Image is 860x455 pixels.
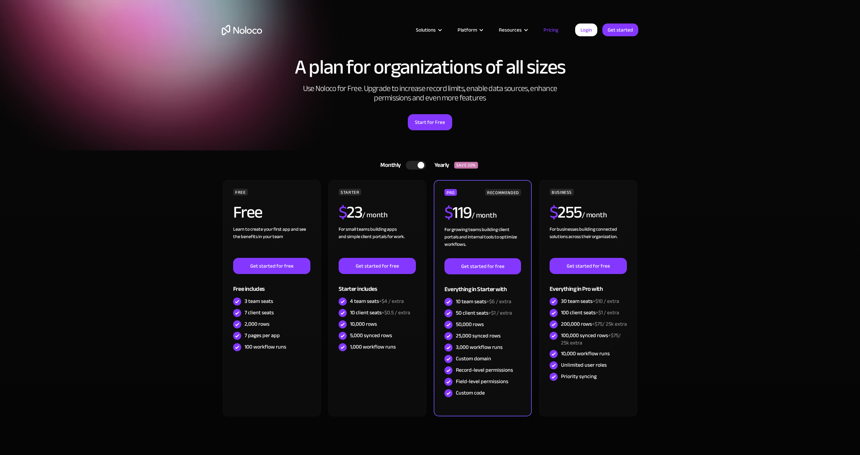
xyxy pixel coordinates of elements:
div: Resources [499,26,522,34]
div: Starter includes [339,274,416,296]
h2: 119 [444,204,472,221]
a: Get started for free [444,258,521,274]
span: $ [444,197,453,228]
div: Field-level permissions [456,378,508,385]
div: Platform [449,26,490,34]
span: +$1 / extra [596,308,619,318]
div: 3 team seats [245,298,273,305]
a: Get started [602,24,638,36]
a: Get started for free [550,258,627,274]
span: +$0.5 / extra [382,308,410,318]
h2: Use Noloco for Free. Upgrade to increase record limits, enable data sources, enhance permissions ... [296,84,564,103]
div: Yearly [426,160,454,170]
div: 7 pages per app [245,332,280,339]
h2: 255 [550,204,582,221]
div: STARTER [339,189,361,195]
div: 2,000 rows [245,320,269,328]
div: / month [472,210,497,221]
div: Solutions [407,26,449,34]
span: $ [550,196,558,228]
div: 1,000 workflow runs [350,343,396,351]
div: For growing teams building client portals and internal tools to optimize workflows. [444,226,521,258]
div: 100 client seats [561,309,619,316]
div: Solutions [416,26,436,34]
div: PRO [444,189,457,196]
div: / month [582,210,607,221]
div: 50 client seats [456,309,512,317]
div: Platform [458,26,477,34]
span: +$1 / extra [488,308,512,318]
a: home [222,25,262,35]
span: +$6 / extra [486,297,511,307]
div: 5,000 synced rows [350,332,392,339]
div: SAVE 20% [454,162,478,169]
div: Monthly [372,160,406,170]
div: 50,000 rows [456,321,484,328]
span: $ [339,196,347,228]
span: +$75/ 25k extra [561,330,621,348]
span: +$75/ 25k extra [592,319,627,329]
div: Learn to create your first app and see the benefits in your team ‍ [233,226,310,258]
div: Custom code [456,389,485,397]
h2: Free [233,204,262,221]
div: FREE [233,189,248,195]
div: Priority syncing [561,373,597,380]
div: 10,000 rows [350,320,377,328]
div: RECOMMENDED [485,189,521,196]
div: 4 team seats [350,298,404,305]
div: 25,000 synced rows [456,332,501,339]
div: 100 workflow runs [245,343,286,351]
div: For small teams building apps and simple client portals for work. ‍ [339,226,416,258]
span: +$4 / extra [379,296,404,306]
a: Login [575,24,597,36]
div: 10 client seats [350,309,410,316]
div: Free includes [233,274,310,296]
div: / month [362,210,387,221]
a: Get started for free [339,258,416,274]
div: 100,000 synced rows [561,332,627,347]
div: Everything in Starter with [444,274,521,296]
div: 10,000 workflow runs [561,350,610,357]
div: For businesses building connected solutions across their organization. ‍ [550,226,627,258]
div: 3,000 workflow runs [456,344,503,351]
div: Everything in Pro with [550,274,627,296]
div: Record-level permissions [456,366,513,374]
div: Resources [490,26,535,34]
div: 10 team seats [456,298,511,305]
div: Unlimited user roles [561,361,607,369]
div: 30 team seats [561,298,619,305]
a: Start for Free [408,114,452,130]
a: Pricing [535,26,567,34]
div: Custom domain [456,355,491,362]
h2: 23 [339,204,362,221]
a: Get started for free [233,258,310,274]
h1: A plan for organizations of all sizes [222,57,638,77]
div: 200,000 rows [561,320,627,328]
div: BUSINESS [550,189,574,195]
span: +$10 / extra [593,296,619,306]
div: 7 client seats [245,309,274,316]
